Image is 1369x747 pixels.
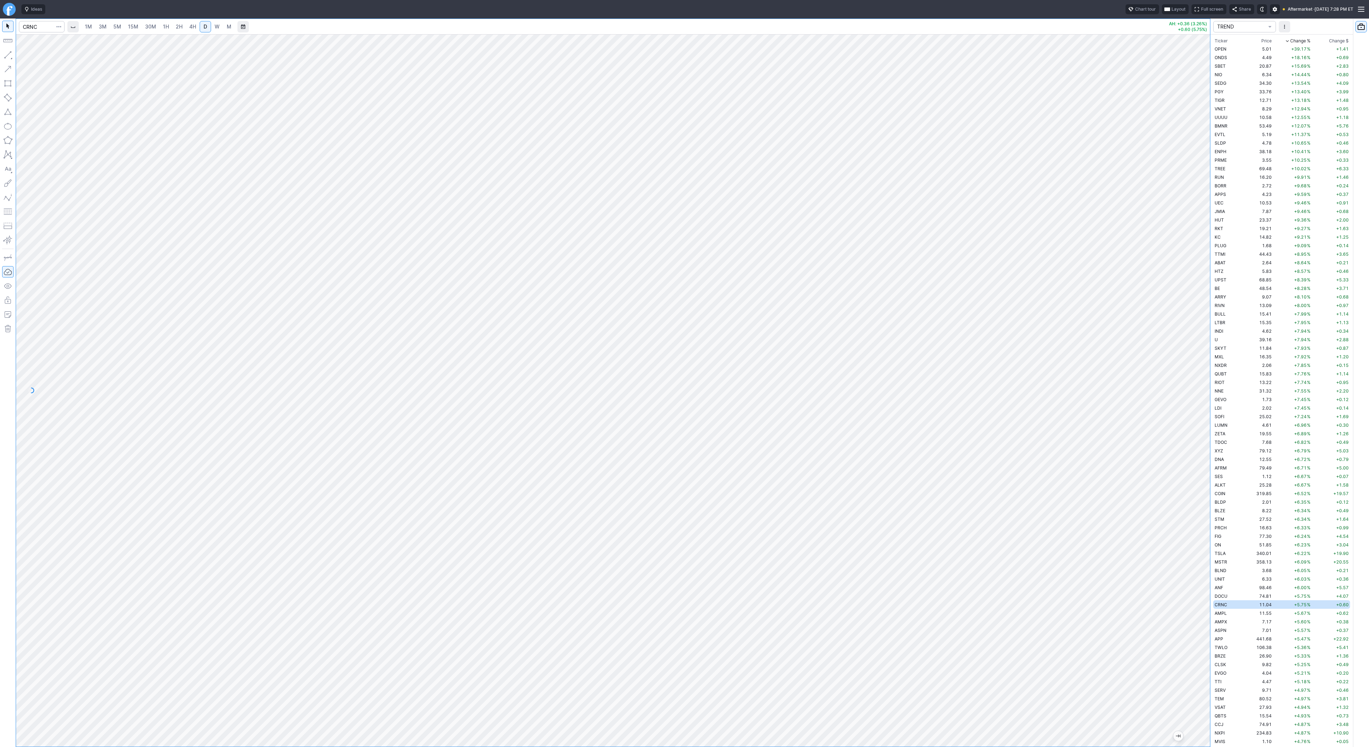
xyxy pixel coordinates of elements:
[1279,21,1290,32] button: More
[2,177,14,189] button: Brush
[2,206,14,217] button: Fibonacci retracements
[1169,27,1207,32] p: +0.60 (5.75%)
[1294,217,1307,223] span: +9.36
[1242,216,1273,224] td: 23.37
[1242,301,1273,310] td: 13.09
[163,24,169,30] span: 1H
[1294,328,1307,334] span: +7.94
[1336,251,1349,257] span: +3.65
[1215,175,1224,180] span: RUN
[1215,115,1227,120] span: UUUU
[1215,320,1225,325] span: LTBR
[1336,106,1349,111] span: +0.95
[1307,380,1311,385] span: %
[237,21,249,32] button: Range
[2,163,14,175] button: Text
[2,35,14,46] button: Measure
[1294,209,1307,214] span: +9.46
[1242,395,1273,404] td: 1.73
[1215,405,1221,411] span: LDI
[1294,277,1307,282] span: +8.39
[1307,260,1311,265] span: %
[1215,81,1226,86] span: SEDG
[1126,4,1159,14] button: Chart tour
[2,192,14,203] button: Elliott waves
[1215,106,1226,111] span: VNET
[1336,149,1349,154] span: +3.60
[1336,89,1349,94] span: +3.99
[1242,429,1273,438] td: 19.55
[1307,251,1311,257] span: %
[1307,414,1311,419] span: %
[2,295,14,306] button: Lock drawings
[1336,115,1349,120] span: +1.18
[1215,346,1226,351] span: SKYT
[1242,421,1273,429] td: 4.61
[1336,311,1349,317] span: +1.14
[1307,209,1311,214] span: %
[1242,53,1273,62] td: 4.49
[2,309,14,320] button: Add note
[1162,4,1189,14] button: Layout
[1294,371,1307,377] span: +7.76
[1294,243,1307,248] span: +9.09
[1336,157,1349,163] span: +0.33
[2,220,14,232] button: Position
[204,24,207,30] span: D
[1215,226,1223,231] span: RKT
[1336,132,1349,137] span: +0.53
[1336,175,1349,180] span: +1.46
[223,21,235,32] a: M
[1307,388,1311,394] span: %
[1336,234,1349,240] span: +1.25
[1307,363,1311,368] span: %
[1215,328,1223,334] span: INDI
[2,234,14,246] button: Anchored VWAP
[1242,70,1273,79] td: 6.34
[1336,371,1349,377] span: +1.14
[1336,363,1349,368] span: +0.15
[1336,209,1349,214] span: +0.68
[1242,207,1273,216] td: 7.87
[2,323,14,334] button: Remove all autosaved drawings
[1291,157,1307,163] span: +10.25
[1291,72,1307,77] span: +14.44
[1336,388,1349,394] span: +2.20
[1336,380,1349,385] span: +0.95
[2,149,14,160] button: XABCD
[1307,422,1311,428] span: %
[186,21,199,32] a: 4H
[2,252,14,263] button: Drawing mode: Single
[1215,269,1224,274] span: HTZ
[1307,269,1311,274] span: %
[1336,269,1349,274] span: +0.46
[1215,243,1226,248] span: PLUG
[1242,156,1273,164] td: 3.55
[1336,192,1349,197] span: +0.37
[1242,45,1273,53] td: 5.01
[1294,380,1307,385] span: +7.74
[1336,405,1349,411] span: +0.14
[1336,72,1349,77] span: +0.80
[1294,320,1307,325] span: +7.95
[1215,286,1220,291] span: BE
[1336,243,1349,248] span: +0.14
[1261,37,1272,45] div: Price
[1336,63,1349,69] span: +2.83
[2,78,14,89] button: Rectangle
[200,21,211,32] a: D
[1288,6,1314,13] span: Aftermarket ·
[1336,55,1349,60] span: +0.69
[1215,149,1226,154] span: ENPH
[1215,337,1218,342] span: U
[1242,233,1273,241] td: 14.82
[1307,157,1311,163] span: %
[1307,200,1311,206] span: %
[2,106,14,118] button: Triangle
[31,6,42,13] span: Ideas
[82,21,95,32] a: 1M
[1307,234,1311,240] span: %
[1215,397,1226,402] span: GEVO
[1242,292,1273,301] td: 9.07
[2,92,14,103] button: Rotated rectangle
